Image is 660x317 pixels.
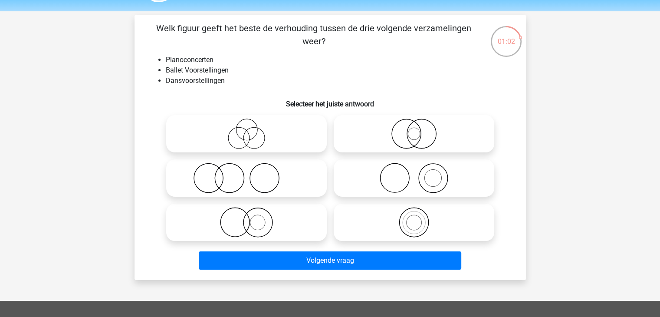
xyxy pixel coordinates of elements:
button: Volgende vraag [199,251,461,270]
li: Pianoconcerten [166,55,512,65]
p: Welk figuur geeft het beste de verhouding tussen de drie volgende verzamelingen weer? [148,22,479,48]
li: Dansvoorstellingen [166,76,512,86]
li: Ballet Voorstellingen [166,65,512,76]
h6: Selecteer het juiste antwoord [148,93,512,108]
div: 01:02 [490,25,522,47]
